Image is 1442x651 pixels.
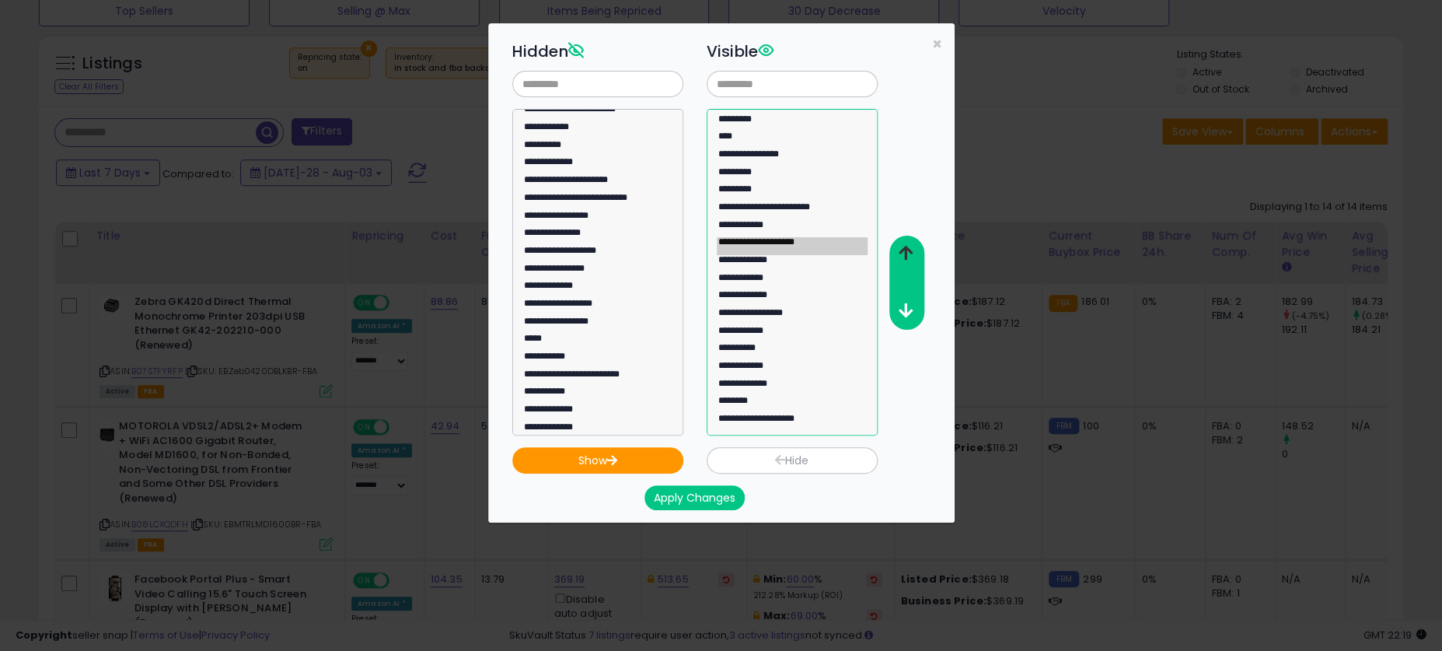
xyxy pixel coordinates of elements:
h3: Visible [707,40,878,63]
h3: Hidden [512,40,683,63]
button: Show [512,447,683,474]
span: × [932,33,942,55]
button: Apply Changes [644,485,745,510]
button: Hide [707,447,878,474]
